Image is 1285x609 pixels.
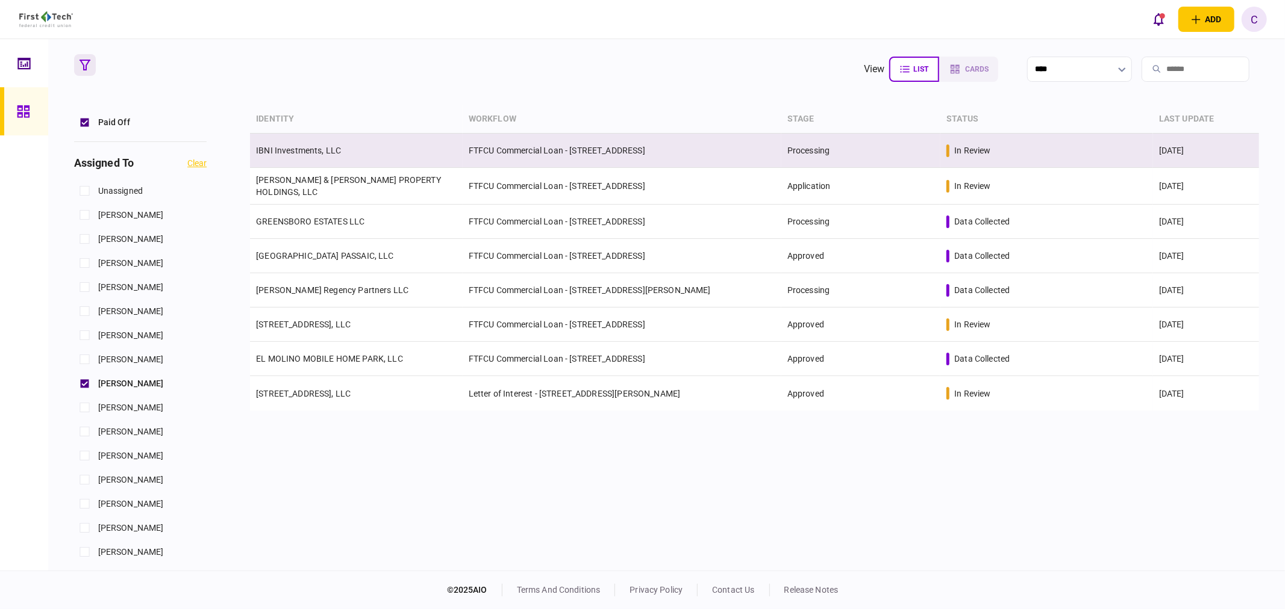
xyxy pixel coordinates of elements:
[463,273,781,308] td: FTFCU Commercial Loan - [STREET_ADDRESS][PERSON_NAME]
[98,377,164,390] span: [PERSON_NAME]
[784,585,839,595] a: release notes
[447,584,502,596] div: © 2025 AIO
[781,205,940,239] td: Processing
[939,57,998,82] button: cards
[463,168,781,205] td: FTFCU Commercial Loan - [STREET_ADDRESS]
[98,353,164,366] span: [PERSON_NAME]
[98,305,164,318] span: [PERSON_NAME]
[98,281,164,294] span: [PERSON_NAME]
[256,389,351,398] a: [STREET_ADDRESS], LLC
[98,498,164,510] span: [PERSON_NAME]
[256,146,341,155] a: IBNI Investments, LLC
[954,284,1010,296] div: data collected
[781,342,940,376] td: Approved
[98,329,164,342] span: [PERSON_NAME]
[98,257,164,270] span: [PERSON_NAME]
[781,239,940,273] td: Approved
[712,585,754,595] a: contact us
[256,217,364,226] a: GREENSBORO ESTATES LLC
[19,11,73,27] img: client company logo
[1153,342,1259,376] td: [DATE]
[256,251,394,261] a: [GEOGRAPHIC_DATA] PASSAIC, LLC
[864,62,885,76] div: view
[781,134,940,168] td: Processing
[954,144,990,156] div: in review
[463,239,781,273] td: FTFCU Commercial Loan - [STREET_ADDRESS]
[954,180,990,192] div: in review
[781,105,940,134] th: stage
[463,105,781,134] th: workflow
[250,105,463,134] th: identity
[1178,7,1234,32] button: open adding identity options
[1153,134,1259,168] td: [DATE]
[1153,308,1259,342] td: [DATE]
[256,354,403,363] a: EL MOLINO MOBILE HOME PARK, LLC
[98,450,164,462] span: [PERSON_NAME]
[74,158,134,168] h3: assigned to
[98,185,143,197] span: unassigned
[965,65,989,73] span: cards
[1242,7,1267,32] button: C
[463,342,781,376] td: FTFCU Commercial Loan - [STREET_ADDRESS]
[1153,239,1259,273] td: [DATE]
[889,57,939,82] button: list
[781,273,940,308] td: Processing
[98,522,164,534] span: [PERSON_NAME]
[98,209,164,221] span: [PERSON_NAME]
[1153,168,1259,205] td: [DATE]
[954,250,1010,262] div: data collected
[1153,105,1259,134] th: last update
[98,546,164,558] span: [PERSON_NAME]
[98,474,164,486] span: [PERSON_NAME]
[954,215,1010,227] div: data collected
[517,585,601,595] a: terms and conditions
[256,285,408,295] a: [PERSON_NAME] Regency Partners LLC
[1153,376,1259,410] td: [DATE]
[630,585,683,595] a: privacy policy
[463,205,781,239] td: FTFCU Commercial Loan - [STREET_ADDRESS]
[463,308,781,342] td: FTFCU Commercial Loan - [STREET_ADDRESS]
[781,168,940,205] td: Application
[187,158,207,168] button: clear
[256,320,351,329] a: [STREET_ADDRESS], LLC
[1153,273,1259,308] td: [DATE]
[463,134,781,168] td: FTFCU Commercial Loan - [STREET_ADDRESS]
[98,425,164,438] span: [PERSON_NAME]
[98,401,164,414] span: [PERSON_NAME]
[256,175,441,197] a: [PERSON_NAME] & [PERSON_NAME] PROPERTY HOLDINGS, LLC
[940,105,1153,134] th: status
[781,376,940,410] td: Approved
[98,116,130,129] span: Paid Off
[913,65,928,73] span: list
[954,388,990,400] div: in review
[954,353,1010,365] div: data collected
[781,308,940,342] td: Approved
[1146,7,1171,32] button: open notifications list
[1153,205,1259,239] td: [DATE]
[463,376,781,410] td: Letter of Interest - [STREET_ADDRESS][PERSON_NAME]
[98,233,164,246] span: [PERSON_NAME]
[954,318,990,330] div: in review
